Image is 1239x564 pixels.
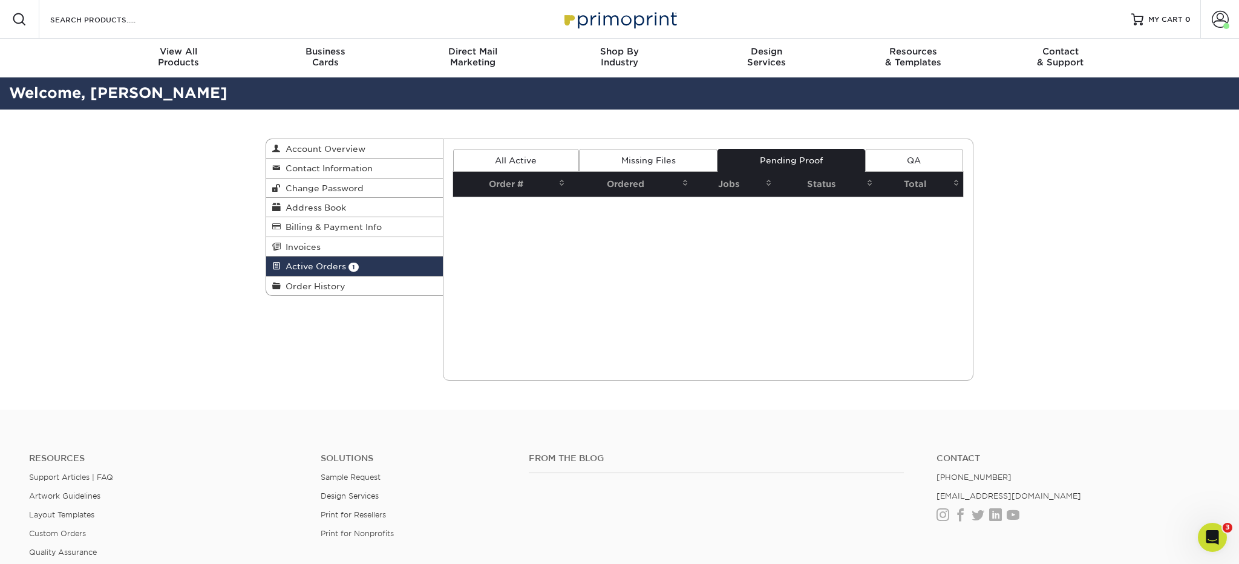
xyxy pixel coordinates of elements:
[453,149,579,172] a: All Active
[49,12,167,27] input: SEARCH PRODUCTS.....
[987,46,1134,68] div: & Support
[546,39,693,77] a: Shop ByIndustry
[937,473,1012,482] a: [PHONE_NUMBER]
[105,46,252,57] span: View All
[321,529,394,538] a: Print for Nonprofits
[399,39,546,77] a: Direct MailMarketing
[399,46,546,57] span: Direct Mail
[281,183,364,193] span: Change Password
[693,39,840,77] a: DesignServices
[266,139,443,159] a: Account Overview
[937,453,1210,464] a: Contact
[321,453,511,464] h4: Solutions
[546,46,693,57] span: Shop By
[266,217,443,237] a: Billing & Payment Info
[29,548,97,557] a: Quality Assurance
[569,172,692,197] th: Ordered
[877,172,963,197] th: Total
[105,39,252,77] a: View AllProducts
[937,491,1081,500] a: [EMAIL_ADDRESS][DOMAIN_NAME]
[252,46,399,57] span: Business
[29,473,113,482] a: Support Articles | FAQ
[1198,523,1227,552] iframe: Intercom live chat
[266,277,443,295] a: Order History
[776,172,877,197] th: Status
[266,198,443,217] a: Address Book
[718,149,865,172] a: Pending Proof
[29,453,302,464] h4: Resources
[987,39,1134,77] a: Contact& Support
[252,46,399,68] div: Cards
[252,39,399,77] a: BusinessCards
[266,257,443,276] a: Active Orders 1
[321,491,379,500] a: Design Services
[865,149,963,172] a: QA
[840,39,987,77] a: Resources& Templates
[1185,15,1191,24] span: 0
[321,510,386,519] a: Print for Resellers
[840,46,987,68] div: & Templates
[692,172,776,197] th: Jobs
[281,222,382,232] span: Billing & Payment Info
[281,203,346,212] span: Address Book
[693,46,840,57] span: Design
[281,281,345,291] span: Order History
[1223,523,1232,533] span: 3
[29,529,86,538] a: Custom Orders
[105,46,252,68] div: Products
[987,46,1134,57] span: Contact
[840,46,987,57] span: Resources
[266,159,443,178] a: Contact Information
[546,46,693,68] div: Industry
[281,261,346,271] span: Active Orders
[399,46,546,68] div: Marketing
[266,179,443,198] a: Change Password
[453,172,569,197] th: Order #
[29,510,94,519] a: Layout Templates
[281,144,365,154] span: Account Overview
[266,237,443,257] a: Invoices
[693,46,840,68] div: Services
[1148,15,1183,25] span: MY CART
[281,163,373,173] span: Contact Information
[559,6,680,32] img: Primoprint
[579,149,718,172] a: Missing Files
[321,473,381,482] a: Sample Request
[29,491,100,500] a: Artwork Guidelines
[529,453,904,464] h4: From the Blog
[348,263,359,272] span: 1
[281,242,321,252] span: Invoices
